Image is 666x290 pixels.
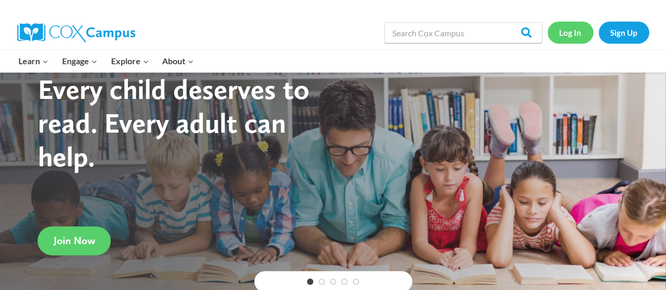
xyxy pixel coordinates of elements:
[104,50,156,72] button: Child menu of Explore
[307,278,313,285] a: 1
[548,22,593,43] a: Log In
[38,72,310,173] strong: Every child deserves to read. Every adult can help.
[341,278,347,285] a: 4
[599,22,649,43] a: Sign Up
[319,278,325,285] a: 2
[12,50,56,72] button: Child menu of Learn
[17,23,135,42] img: Cox Campus
[38,226,111,255] a: Join Now
[54,234,95,247] span: Join Now
[12,50,201,72] nav: Primary Navigation
[330,278,336,285] a: 3
[548,22,649,43] nav: Secondary Navigation
[384,22,542,43] input: Search Cox Campus
[155,50,201,72] button: Child menu of About
[55,50,104,72] button: Child menu of Engage
[353,278,359,285] a: 5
